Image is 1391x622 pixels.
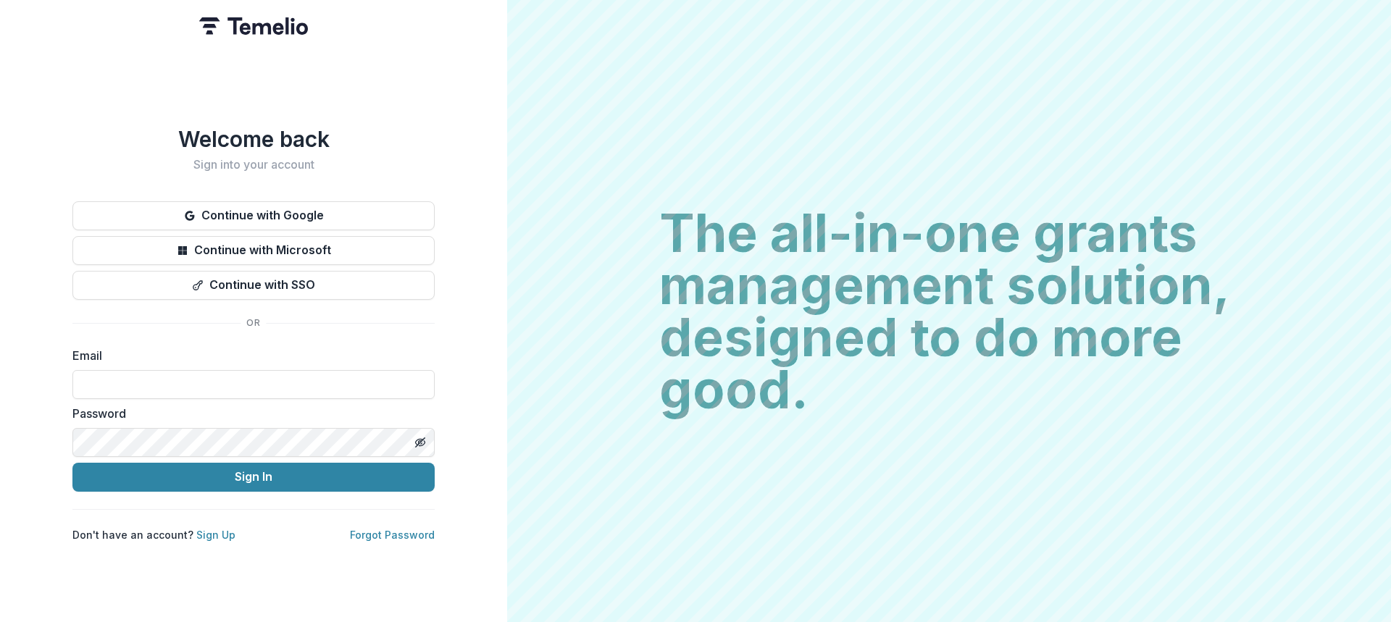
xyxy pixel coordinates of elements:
[72,527,235,542] p: Don't have an account?
[72,271,435,300] button: Continue with SSO
[72,201,435,230] button: Continue with Google
[72,126,435,152] h1: Welcome back
[72,236,435,265] button: Continue with Microsoft
[72,405,426,422] label: Password
[350,529,435,541] a: Forgot Password
[72,347,426,364] label: Email
[196,529,235,541] a: Sign Up
[72,158,435,172] h2: Sign into your account
[72,463,435,492] button: Sign In
[199,17,308,35] img: Temelio
[409,431,432,454] button: Toggle password visibility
